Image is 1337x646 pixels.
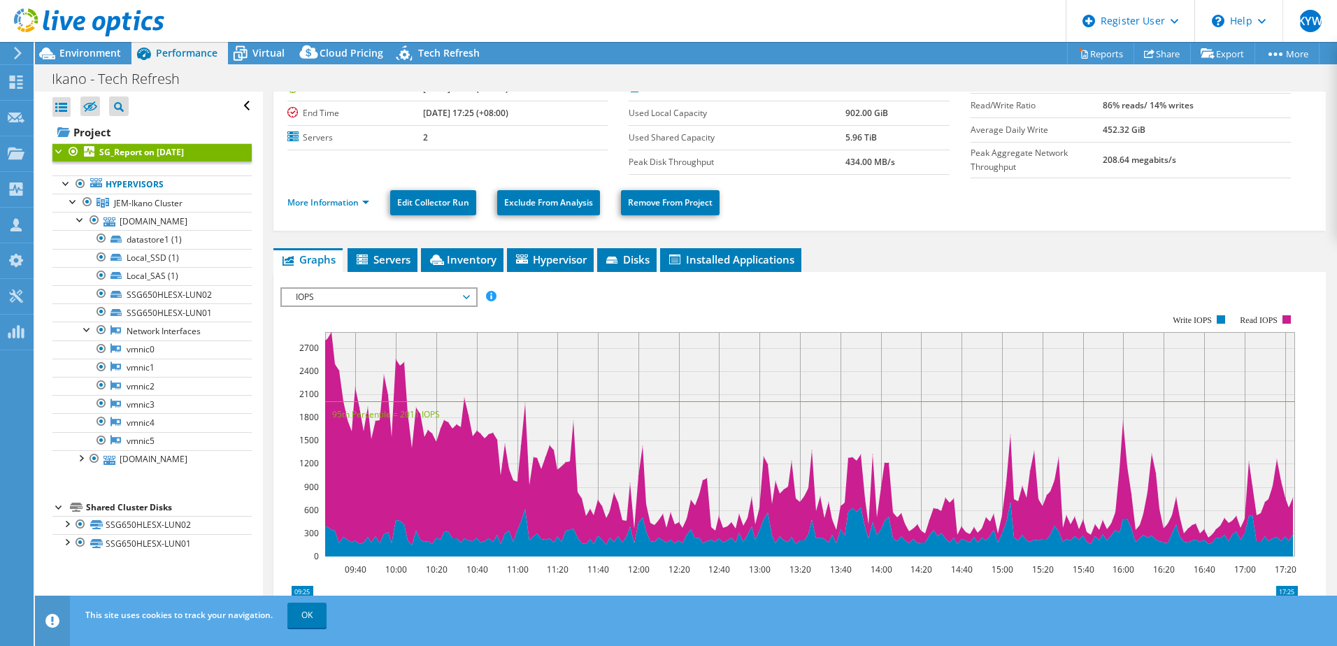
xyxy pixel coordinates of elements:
a: Exclude From Analysis [497,190,600,215]
a: vmnic1 [52,359,252,377]
text: 14:00 [870,564,892,575]
b: 5.96 TiB [845,131,877,143]
span: Graphs [280,252,336,266]
a: Network Interfaces [52,322,252,340]
a: vmnic2 [52,377,252,395]
text: 15:20 [1031,564,1053,575]
span: This site uses cookies to track your navigation. [85,609,273,621]
text: 1200 [299,457,319,469]
text: 10:40 [466,564,487,575]
text: 11:20 [546,564,568,575]
text: 0 [314,550,319,562]
text: 95th Percentile = 2011 IOPS [332,408,440,420]
text: 14:40 [950,564,972,575]
b: 902.00 GiB [845,107,888,119]
b: 208.64 megabits/s [1103,154,1176,166]
a: Remove From Project [621,190,720,215]
text: 16:40 [1193,564,1215,575]
text: 10:20 [425,564,447,575]
text: 11:00 [506,564,528,575]
a: [DOMAIN_NAME] [52,450,252,468]
a: vmnic4 [52,413,252,431]
a: [DOMAIN_NAME] [52,212,252,230]
label: Average Daily Write [971,123,1103,137]
b: 434.00 MB/s [845,156,895,168]
text: 17:20 [1274,564,1296,575]
a: SSG650HLESX-LUN02 [52,516,252,534]
b: 452.32 GiB [1103,124,1145,136]
a: Reports [1067,43,1134,64]
label: End Time [287,106,424,120]
label: Peak Aggregate Network Throughput [971,146,1103,174]
span: Tech Refresh [418,46,480,59]
text: 600 [304,504,319,516]
text: 15:40 [1072,564,1094,575]
a: Local_SSD (1) [52,249,252,267]
a: Project [52,121,252,143]
span: IOPS [289,289,469,306]
a: OK [287,603,327,628]
text: 2100 [299,388,319,400]
span: Performance [156,46,217,59]
text: 17:00 [1234,564,1255,575]
b: [DATE] 17:25 (+08:00) [423,107,508,119]
span: Installed Applications [667,252,794,266]
div: Shared Cluster Disks [86,499,252,516]
a: Local_SAS (1) [52,267,252,285]
text: 16:20 [1152,564,1174,575]
text: 1500 [299,434,319,446]
text: 13:40 [829,564,851,575]
span: Cloud Pricing [320,46,383,59]
a: More Information [287,196,369,208]
text: 300 [304,527,319,539]
text: 10:00 [385,564,406,575]
text: 13:00 [748,564,770,575]
text: 900 [304,481,319,493]
text: 12:00 [627,564,649,575]
text: 14:20 [910,564,931,575]
text: 11:40 [587,564,608,575]
text: 1800 [299,411,319,423]
a: Export [1190,43,1255,64]
a: More [1254,43,1320,64]
a: datastore1 (1) [52,230,252,248]
label: Peak Disk Throughput [629,155,845,169]
b: 2 [423,131,428,143]
a: JEM-Ikano Cluster [52,194,252,212]
a: SSG650HLESX-LUN01 [52,534,252,552]
text: 16:00 [1112,564,1134,575]
a: SG_Report on [DATE] [52,143,252,161]
b: SG_Report on [DATE] [99,146,184,158]
span: Environment [59,46,121,59]
a: SSG650HLESX-LUN01 [52,303,252,322]
text: 15:00 [991,564,1013,575]
label: Servers [287,131,424,145]
b: 86% reads/ 14% writes [1103,99,1194,111]
span: Inventory [428,252,496,266]
label: Used Shared Capacity [629,131,845,145]
b: [DATE] 09:25 (+08:00) [423,82,508,94]
text: Read IOPS [1240,315,1278,325]
svg: \n [1212,15,1224,27]
label: Read/Write Ratio [971,99,1103,113]
span: JEM-Ikano Cluster [114,197,183,209]
span: KYW [1299,10,1322,32]
a: vmnic3 [52,395,252,413]
text: Write IOPS [1173,315,1212,325]
a: vmnic0 [52,340,252,359]
b: 2 [845,82,850,94]
text: 12:20 [668,564,689,575]
text: 12:40 [708,564,729,575]
text: 13:20 [789,564,810,575]
a: Edit Collector Run [390,190,476,215]
a: Share [1134,43,1191,64]
h1: Ikano - Tech Refresh [45,71,201,87]
span: Disks [604,252,650,266]
text: 2400 [299,365,319,377]
text: 09:40 [344,564,366,575]
span: Hypervisor [514,252,587,266]
span: Servers [355,252,410,266]
label: Used Local Capacity [629,106,845,120]
a: Hypervisors [52,175,252,194]
span: Virtual [252,46,285,59]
